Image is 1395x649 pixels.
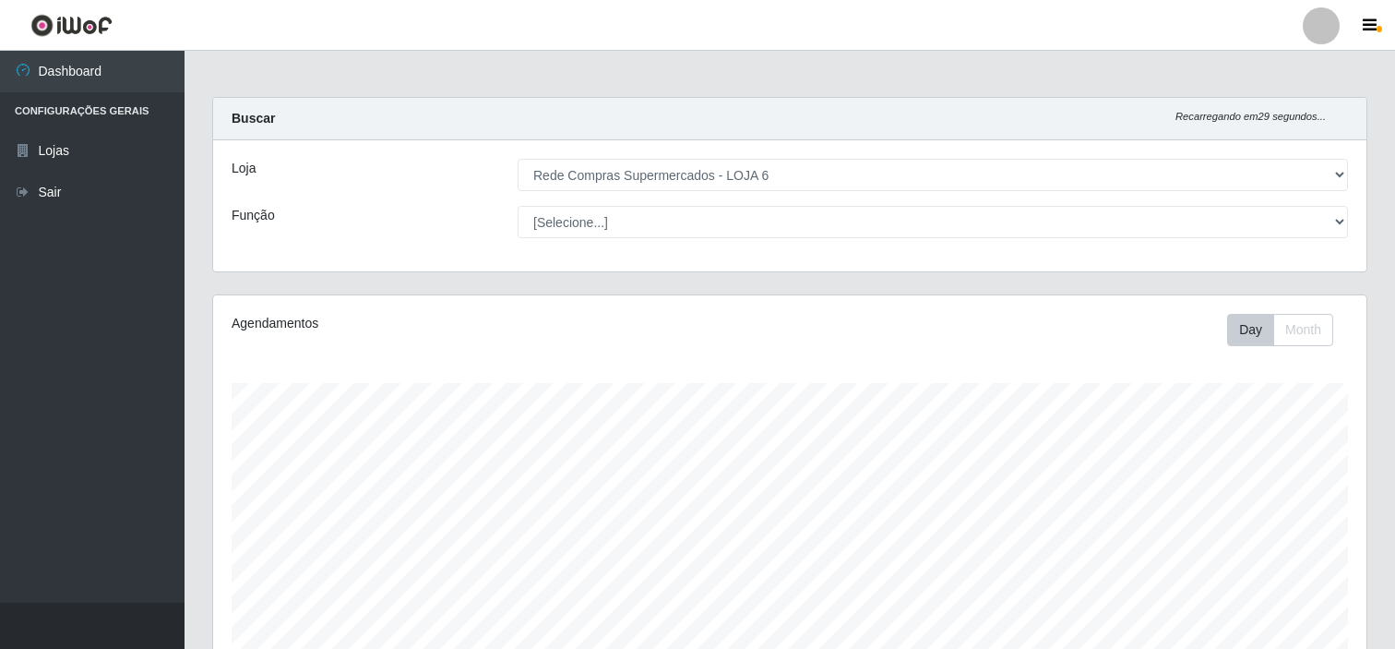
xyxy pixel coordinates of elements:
i: Recarregando em 29 segundos... [1175,111,1326,122]
button: Day [1227,314,1274,346]
label: Loja [232,159,256,178]
div: Agendamentos [232,314,681,333]
img: CoreUI Logo [30,14,113,37]
div: Toolbar with button groups [1227,314,1348,346]
button: Month [1273,314,1333,346]
label: Função [232,206,275,225]
strong: Buscar [232,111,275,126]
div: First group [1227,314,1333,346]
